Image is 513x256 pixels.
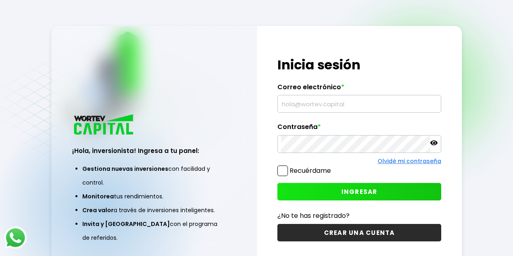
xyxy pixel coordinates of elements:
[82,162,226,189] li: con facilidad y control.
[82,220,170,228] span: Invita y [GEOGRAPHIC_DATA]
[82,203,226,217] li: a través de inversiones inteligentes.
[82,217,226,245] li: con el programa de referidos.
[277,224,441,241] button: CREAR UNA CUENTA
[277,211,441,221] p: ¿No te has registrado?
[378,157,441,165] a: Olvidé mi contraseña
[4,226,27,249] img: logos_whatsapp-icon.242b2217.svg
[72,146,236,155] h3: ¡Hola, inversionista! Ingresa a tu panel:
[281,95,438,112] input: hola@wortev.capital
[72,113,136,137] img: logo_wortev_capital
[277,183,441,200] button: INGRESAR
[82,165,168,173] span: Gestiona nuevas inversiones
[82,189,226,203] li: tus rendimientos.
[277,123,441,135] label: Contraseña
[82,192,114,200] span: Monitorea
[82,206,114,214] span: Crea valor
[277,83,441,95] label: Correo electrónico
[277,211,441,241] a: ¿No te has registrado?CREAR UNA CUENTA
[290,166,331,175] label: Recuérdame
[341,187,378,196] span: INGRESAR
[277,55,441,75] h1: Inicia sesión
